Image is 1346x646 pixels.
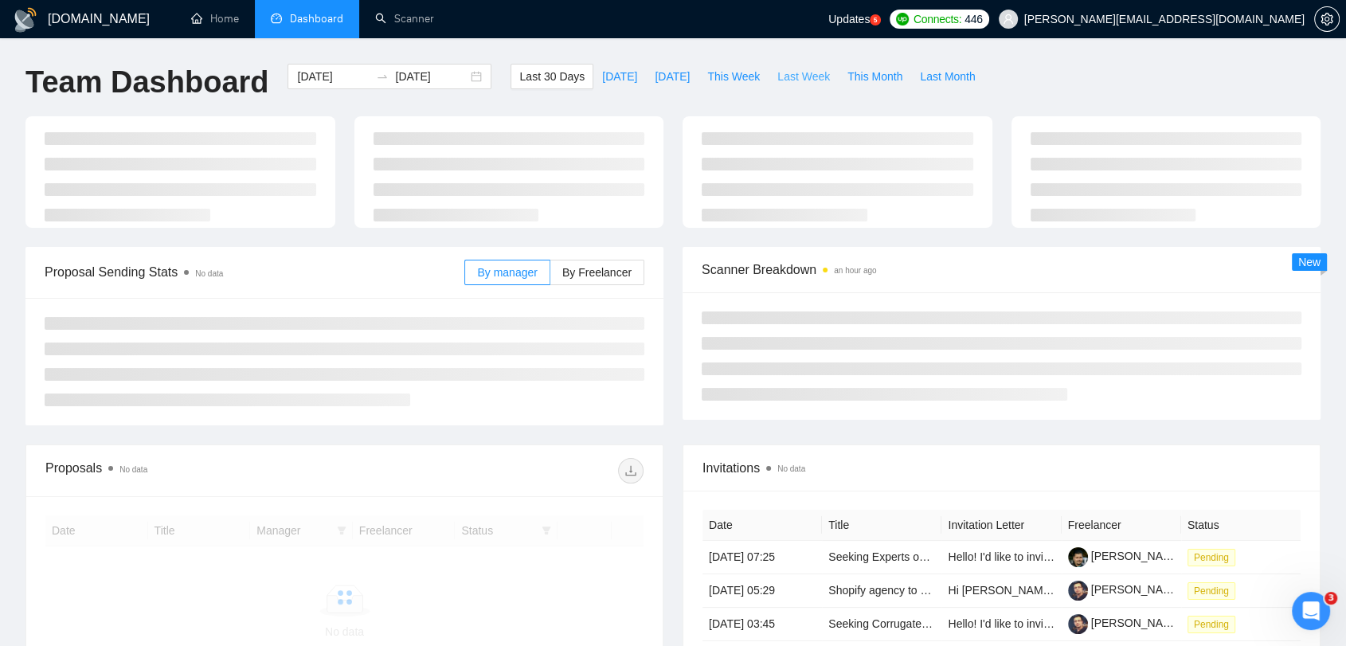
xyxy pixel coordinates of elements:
a: setting [1314,13,1340,25]
button: This Month [839,64,911,89]
span: By Freelancer [562,266,632,279]
button: Last Week [769,64,839,89]
span: Scanner Breakdown [702,260,1301,280]
span: Pending [1188,616,1235,633]
text: 5 [874,17,878,24]
img: upwork-logo.png [896,13,909,25]
a: homeHome [191,12,239,25]
img: c1B5okE8wOKs-yUSmx-94lCu6l1gDEfDBqNgv9b-zvJl1fbcXFSkAQSBpl-XH1MZ9s [1068,547,1088,567]
span: No data [119,465,147,474]
span: Last 30 Days [519,68,585,85]
td: Shopify agency to get almost-done store fully launched ASAP [822,574,941,608]
button: Last 30 Days [511,64,593,89]
span: [DATE] [655,68,690,85]
a: [PERSON_NAME] [1068,550,1183,562]
img: c1OZ1DmJrMrlwCirdSbn_fZR-tcsVgJTTurwVGeGV4B4R0t1MULNYVWscrNFeytd85 [1068,614,1088,634]
span: swap-right [376,70,389,83]
a: [PERSON_NAME] Hlants [1068,583,1218,596]
th: Title [822,510,941,541]
th: Date [702,510,822,541]
a: searchScanner [375,12,434,25]
span: Pending [1188,549,1235,566]
span: Invitations [702,458,1301,478]
span: Updates [828,13,870,25]
button: Last Month [911,64,984,89]
button: [DATE] [593,64,646,89]
button: setting [1314,6,1340,32]
input: End date [395,68,468,85]
span: Last Week [777,68,830,85]
time: an hour ago [834,266,876,275]
img: c1OZ1DmJrMrlwCirdSbn_fZR-tcsVgJTTurwVGeGV4B4R0t1MULNYVWscrNFeytd85 [1068,581,1088,601]
span: 446 [965,10,982,28]
input: Start date [297,68,370,85]
span: By manager [477,266,537,279]
span: This Month [847,68,902,85]
span: Last Month [920,68,975,85]
span: dashboard [271,13,282,24]
td: [DATE] 03:45 [702,608,822,641]
span: [DATE] [602,68,637,85]
span: Pending [1188,582,1235,600]
iframe: Intercom live chat [1292,592,1330,630]
td: [DATE] 05:29 [702,574,822,608]
td: [DATE] 07:25 [702,541,822,574]
span: Dashboard [290,12,343,25]
span: New [1298,256,1321,268]
span: to [376,70,389,83]
span: This Week [707,68,760,85]
span: Connects: [914,10,961,28]
a: Shopify agency to get almost-done store fully launched ASAP [828,584,1132,597]
button: This Week [698,64,769,89]
th: Invitation Letter [941,510,1061,541]
a: [PERSON_NAME] Hlants [1068,617,1218,629]
a: Pending [1188,584,1242,597]
td: Seeking Corrugated Manufacturing Decision-Makers - Paid Survey [822,608,941,641]
a: 5 [870,14,881,25]
a: Pending [1188,550,1242,563]
span: No data [777,464,805,473]
a: Seeking Experts on Manufacturing Drawing Tools – Paid Survey [828,550,1144,563]
span: user [1003,14,1014,25]
span: setting [1315,13,1339,25]
a: Pending [1188,617,1242,630]
th: Status [1181,510,1301,541]
span: Proposal Sending Stats [45,262,464,282]
img: logo [13,7,38,33]
span: No data [195,269,223,278]
span: 3 [1324,592,1337,605]
div: Proposals [45,458,345,484]
td: Seeking Experts on Manufacturing Drawing Tools – Paid Survey [822,541,941,574]
th: Freelancer [1062,510,1181,541]
h1: Team Dashboard [25,64,268,101]
a: Seeking Corrugated Manufacturing Decision-Makers - Paid Survey [828,617,1157,630]
button: [DATE] [646,64,698,89]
